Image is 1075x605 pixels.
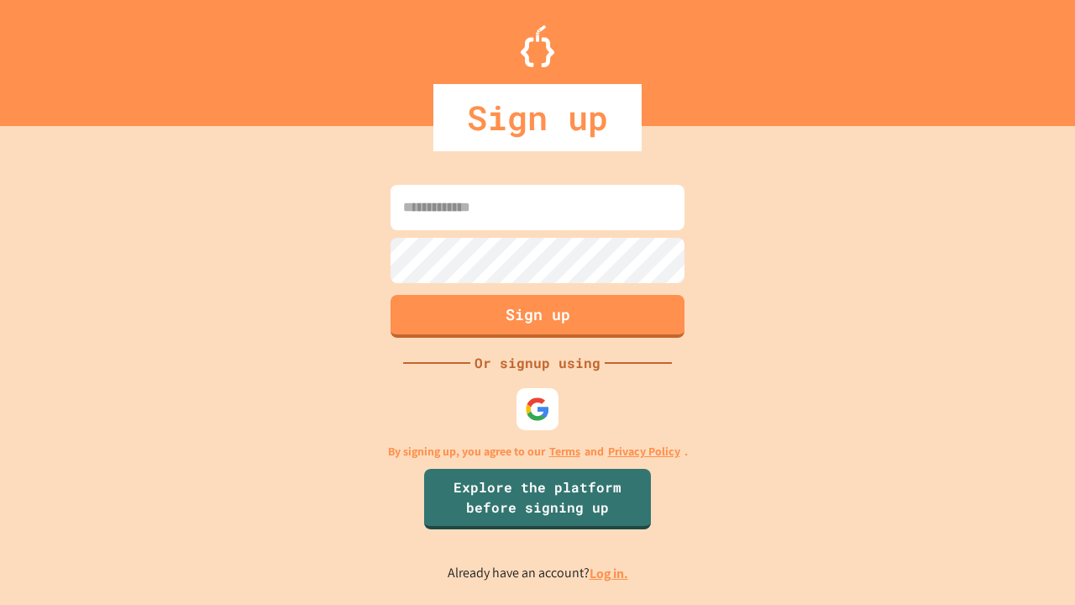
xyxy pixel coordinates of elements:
[424,469,651,529] a: Explore the platform before signing up
[470,353,605,373] div: Or signup using
[388,443,688,460] p: By signing up, you agree to our and .
[521,25,554,67] img: Logo.svg
[391,295,684,338] button: Sign up
[590,565,628,582] a: Log in.
[433,84,642,151] div: Sign up
[608,443,680,460] a: Privacy Policy
[448,563,628,584] p: Already have an account?
[525,397,550,422] img: google-icon.svg
[549,443,580,460] a: Terms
